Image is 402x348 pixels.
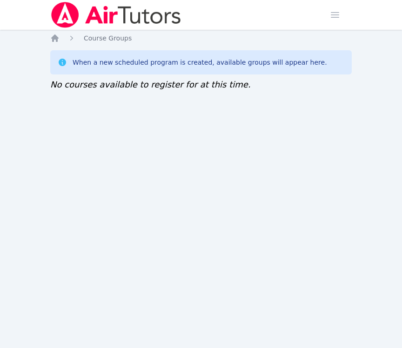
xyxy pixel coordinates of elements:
[50,2,182,28] img: Air Tutors
[73,58,327,67] div: When a new scheduled program is created, available groups will appear here.
[84,34,132,42] span: Course Groups
[84,33,132,43] a: Course Groups
[50,80,251,89] span: No courses available to register for at this time.
[50,33,352,43] nav: Breadcrumb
